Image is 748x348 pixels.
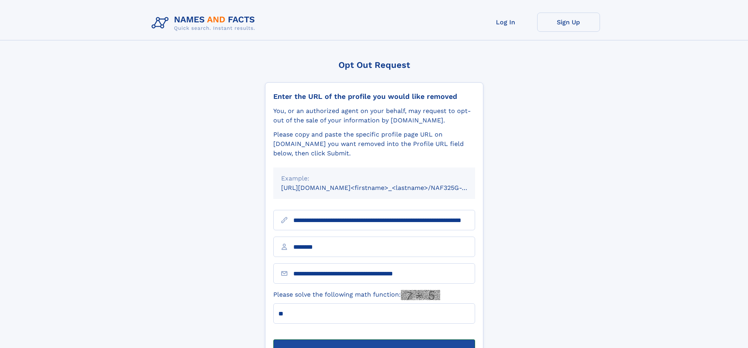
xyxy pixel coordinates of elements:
[273,130,475,158] div: Please copy and paste the specific profile page URL on [DOMAIN_NAME] you want removed into the Pr...
[273,92,475,101] div: Enter the URL of the profile you would like removed
[273,290,440,300] label: Please solve the following math function:
[273,106,475,125] div: You, or an authorized agent on your behalf, may request to opt-out of the sale of your informatio...
[537,13,600,32] a: Sign Up
[281,184,490,191] small: [URL][DOMAIN_NAME]<firstname>_<lastname>/NAF325G-xxxxxxxx
[281,174,467,183] div: Example:
[474,13,537,32] a: Log In
[265,60,483,70] div: Opt Out Request
[148,13,262,34] img: Logo Names and Facts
